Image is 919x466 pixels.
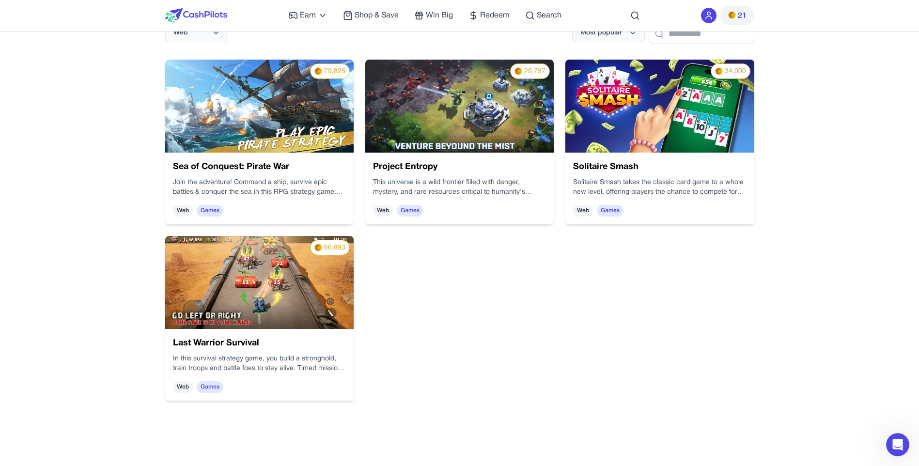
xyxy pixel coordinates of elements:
span: 21 [738,10,747,22]
span: Shop & Save [355,10,399,21]
h3: Solitaire Smash [573,160,746,174]
img: PMs [715,67,723,75]
img: CashPilots Logo [165,8,227,23]
p: This universe is a wild frontier filled with danger, mystery, and rare resources critical to huma... [373,178,546,197]
img: PMs [314,244,322,251]
img: pthLujYMgo6d.png [565,60,754,153]
a: Redeem [468,10,510,21]
div: Win real money in exciting multiplayer [DOMAIN_NAME] in a secure, fair, and ad-free gaming enviro... [573,178,746,197]
span: Most popular [580,28,622,38]
span: 34,000 [725,67,746,77]
img: PMs [728,11,736,19]
img: 1766672b-5296-4410-8956-0534151489dc.webp [165,236,354,329]
img: 75fe42d1-c1a6-4a8c-8630-7b3dc285bdf3.jpg [165,60,354,153]
img: PMs [314,67,322,75]
h3: Project Entropy [373,160,546,174]
button: Web [165,24,228,42]
span: 29,757 [524,67,545,77]
a: Win Big [414,10,453,21]
span: Games [197,381,223,393]
span: 66,893 [324,243,345,253]
span: Web [173,28,188,38]
span: Games [597,205,623,217]
span: Web [173,381,193,393]
span: Web [573,205,593,217]
span: Win Big [426,10,453,21]
h3: Sea of Conquest: Pirate War [173,160,346,174]
button: Most popular [572,24,645,42]
h3: Last Warrior Survival [173,337,346,350]
img: PMs [514,67,522,75]
span: Games [397,205,423,217]
a: Search [525,10,561,21]
span: 79,825 [324,67,345,77]
img: 1e684bf2-8f9d-4108-9317-d9ed0cf0d127.webp [365,60,554,153]
span: Web [173,205,193,217]
span: Search [537,10,561,21]
span: Redeem [480,10,510,21]
a: Earn [288,10,327,21]
p: Solitaire Smash takes the classic card game to a whole new level, offering players the chance to ... [573,178,746,197]
span: Web [373,205,393,217]
span: Games [197,205,223,217]
span: Earn [300,10,316,21]
p: Join the adventure! Command a ship, survive epic battles & conquer the sea in this RPG strategy g... [173,178,346,197]
iframe: Intercom live chat [886,433,909,456]
button: PMs21 [720,6,754,25]
p: In this survival strategy game, you build a stronghold, train troops and battle foes to stay aliv... [173,354,346,373]
a: Shop & Save [343,10,399,21]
